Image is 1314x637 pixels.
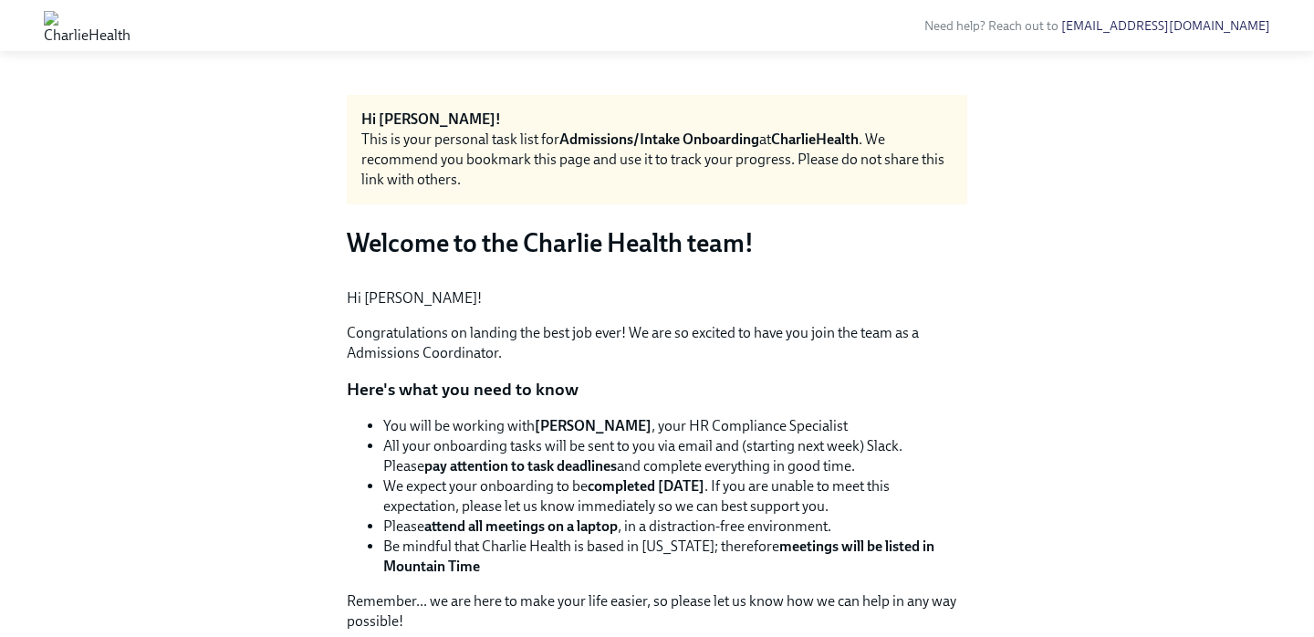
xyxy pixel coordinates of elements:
strong: [PERSON_NAME] [535,417,652,434]
strong: pay attention to task deadlines [424,457,617,475]
strong: Hi [PERSON_NAME]! [361,110,501,128]
a: [EMAIL_ADDRESS][DOMAIN_NAME] [1061,18,1270,34]
li: You will be working with , your HR Compliance Specialist [383,416,967,436]
li: Be mindful that Charlie Health is based in [US_STATE]; therefore [383,537,967,577]
strong: CharlieHealth [771,131,859,148]
div: This is your personal task list for at . We recommend you bookmark this page and use it to track ... [361,130,953,190]
strong: meetings will be listed in Mountain Time [383,538,934,575]
strong: attend all meetings on a laptop [424,517,618,535]
strong: Admissions/Intake Onboarding [559,131,759,148]
p: Here's what you need to know [347,378,967,402]
span: Need help? Reach out to [924,18,1270,34]
h3: Welcome to the Charlie Health team! [347,226,967,259]
p: Hi [PERSON_NAME]! [347,288,967,308]
img: CharlieHealth [44,11,130,40]
li: Please , in a distraction-free environment. [383,517,967,537]
li: All your onboarding tasks will be sent to you via email and (starting next week) Slack. Please an... [383,436,967,476]
li: We expect your onboarding to be . If you are unable to meet this expectation, please let us know ... [383,476,967,517]
strong: completed [DATE] [588,477,704,495]
p: Remember... we are here to make your life easier, so please let us know how we can help in any wa... [347,591,967,632]
p: Congratulations on landing the best job ever! We are so excited to have you join the team as a Ad... [347,323,967,363]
